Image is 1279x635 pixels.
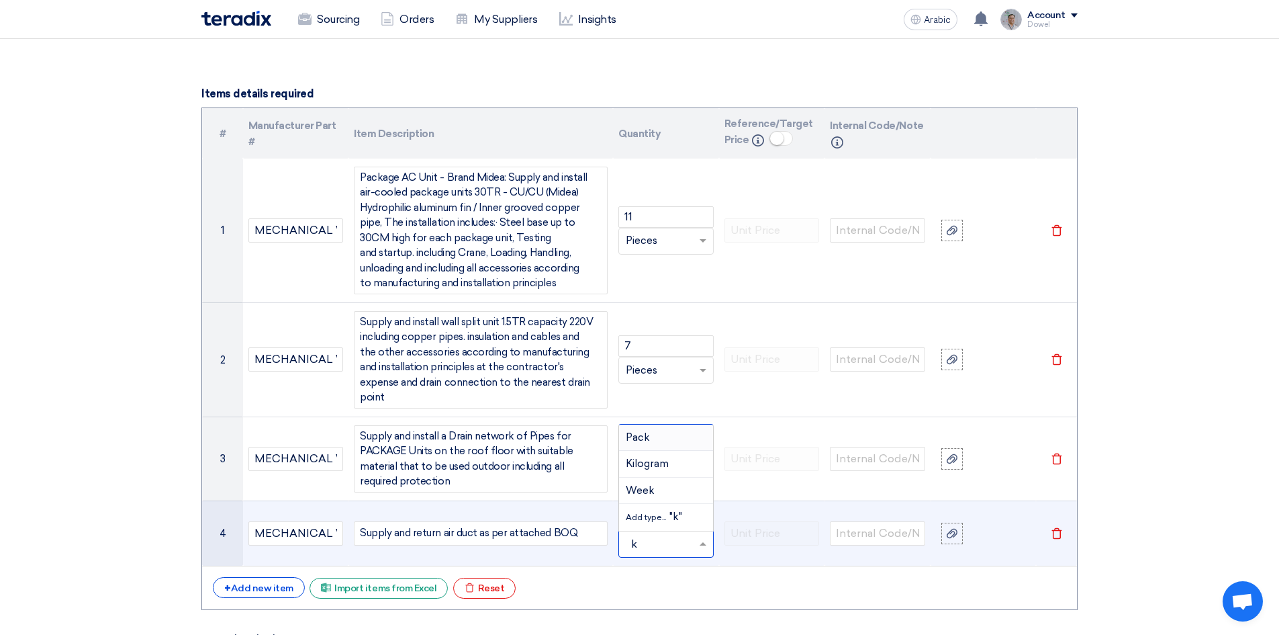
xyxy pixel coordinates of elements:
[578,13,616,26] font: Insights
[248,218,344,243] input: Model Number
[399,13,434,26] font: Orders
[474,13,537,26] font: My Suppliers
[220,354,226,366] font: 2
[1027,20,1050,29] font: Dowel
[1027,9,1065,21] font: Account
[354,128,434,140] font: Item Description
[231,583,293,594] font: Add new item
[626,513,669,522] span: Add type...
[724,218,820,243] input: Unit Price
[1000,9,1022,30] img: IMG_1753965247717.jpg
[618,206,714,228] input: Amount
[248,447,344,471] input: Model Number
[201,87,314,100] font: Items details required
[724,347,820,372] input: Unit Price
[618,335,714,357] input: Amount
[248,521,344,546] input: Model Number
[224,582,231,595] font: +
[334,583,436,594] font: Import items from Excel
[354,521,608,546] div: Name
[317,13,359,26] font: Sourcing
[724,521,820,546] input: Unit Price
[220,453,226,465] font: 3
[478,583,505,594] font: Reset
[1223,581,1263,622] a: Open chat
[220,128,226,140] font: #
[904,9,957,30] button: Arabic
[626,484,655,497] font: Week
[626,458,669,470] font: Kilogram
[370,5,444,34] a: Orders
[354,167,608,294] div: Name
[444,5,548,34] a: My Suppliers
[287,5,370,34] a: Sourcing
[618,128,661,140] font: Quantity
[201,11,271,26] img: Teradix logo
[724,118,813,146] font: Reference/Target Price
[248,120,336,148] font: Manufacturer Part #
[354,311,608,409] div: Name
[830,218,925,243] input: Internal Code/Note
[830,120,923,132] font: Internal Code/Note
[830,447,925,471] input: Internal Code/Note
[248,347,344,372] input: Model Number
[221,224,224,237] font: 1
[202,108,243,159] th: Serial Number
[626,431,650,443] font: Pack
[924,14,951,26] font: Arabic
[220,527,226,540] font: 4
[549,5,627,34] a: Insights
[626,511,682,523] span: "k"
[830,521,925,546] input: Internal Code/Note
[830,347,925,372] input: Internal Code/Note
[724,447,820,471] input: Unit Price
[354,425,608,493] div: Name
